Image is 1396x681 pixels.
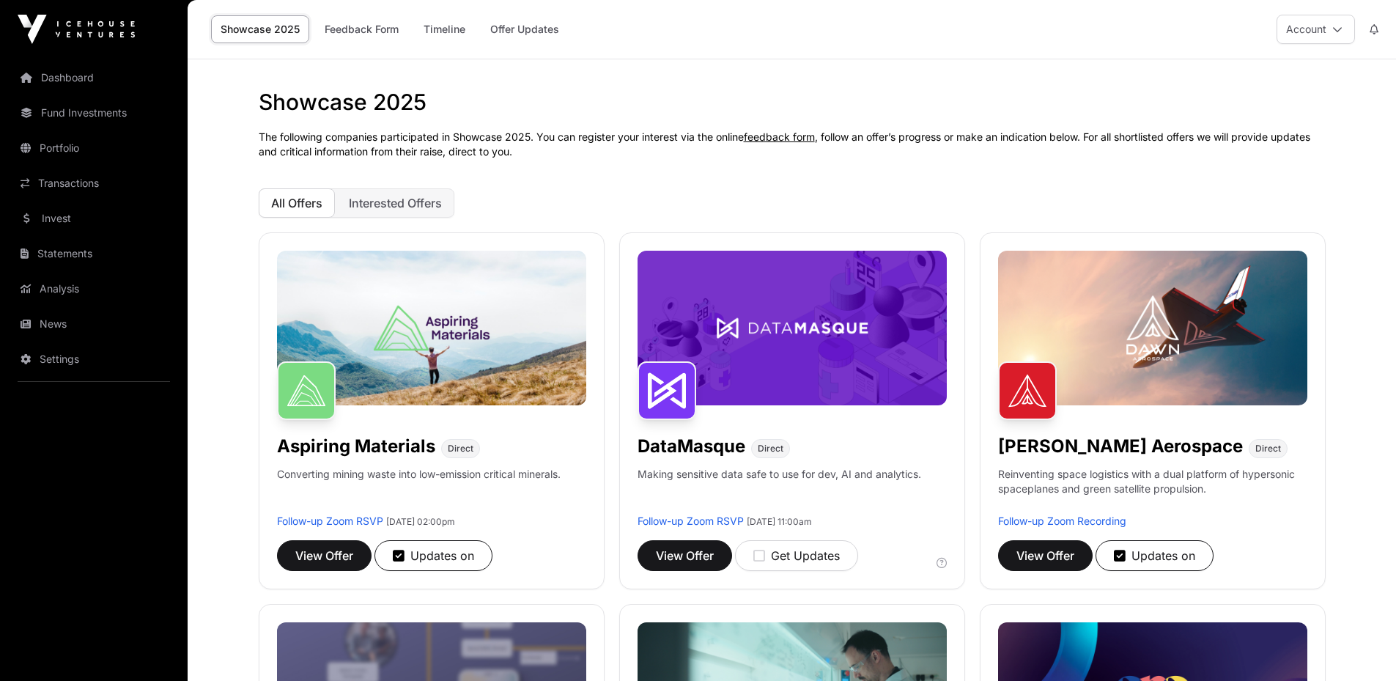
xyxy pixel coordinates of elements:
div: Updates on [1114,547,1195,564]
span: [DATE] 11:00am [747,516,812,527]
img: Icehouse Ventures Logo [18,15,135,44]
p: Reinventing space logistics with a dual platform of hypersonic spaceplanes and green satellite pr... [998,467,1307,514]
a: Transactions [12,167,176,199]
span: View Offer [656,547,714,564]
img: Dawn-Banner.jpg [998,251,1307,405]
span: Direct [758,443,783,454]
span: All Offers [271,196,322,210]
span: Direct [1255,443,1281,454]
a: Portfolio [12,132,176,164]
div: Updates on [393,547,474,564]
a: Analysis [12,273,176,305]
iframe: Chat Widget [1323,611,1396,681]
a: Statements [12,238,176,270]
a: Offer Updates [481,15,569,43]
a: Timeline [414,15,475,43]
button: Interested Offers [336,188,454,218]
a: Invest [12,202,176,235]
span: Interested Offers [349,196,442,210]
a: Follow-up Zoom RSVP [277,515,383,527]
a: Follow-up Zoom Recording [998,515,1126,527]
a: feedback form [744,130,815,143]
button: Get Updates [735,540,858,571]
button: Updates on [374,540,492,571]
button: View Offer [998,540,1093,571]
h1: DataMasque [638,435,745,458]
a: Follow-up Zoom RSVP [638,515,744,527]
h1: Showcase 2025 [259,89,1326,115]
img: Aspiring-Banner.jpg [277,251,586,405]
button: View Offer [638,540,732,571]
button: Updates on [1096,540,1214,571]
button: All Offers [259,188,335,218]
a: News [12,308,176,340]
button: Account [1277,15,1355,44]
button: View Offer [277,540,372,571]
img: Aspiring Materials [277,361,336,420]
img: DataMasque [638,361,696,420]
a: Settings [12,343,176,375]
span: View Offer [295,547,353,564]
a: Dashboard [12,62,176,94]
img: Dawn Aerospace [998,361,1057,420]
p: Making sensitive data safe to use for dev, AI and analytics. [638,467,921,514]
a: Fund Investments [12,97,176,129]
span: Direct [448,443,473,454]
a: Feedback Form [315,15,408,43]
p: Converting mining waste into low-emission critical minerals. [277,467,561,514]
h1: Aspiring Materials [277,435,435,458]
a: Showcase 2025 [211,15,309,43]
h1: [PERSON_NAME] Aerospace [998,435,1243,458]
img: DataMasque-Banner.jpg [638,251,947,405]
div: Get Updates [753,547,840,564]
span: View Offer [1016,547,1074,564]
span: [DATE] 02:00pm [386,516,455,527]
p: The following companies participated in Showcase 2025. You can register your interest via the onl... [259,130,1326,159]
